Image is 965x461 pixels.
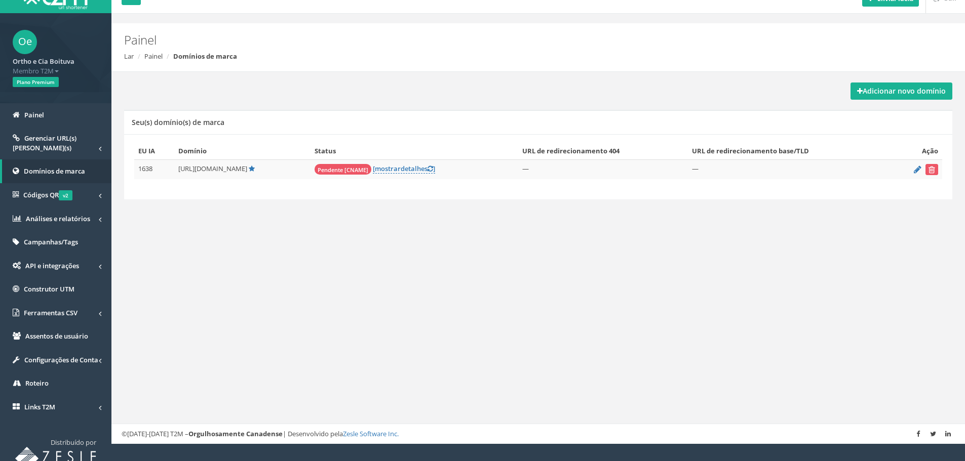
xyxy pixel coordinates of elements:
[373,164,375,173] font: [
[24,166,85,176] font: Domínios de marca
[433,164,435,173] font: ]
[26,214,90,223] font: Análises e relatórios
[25,379,49,388] font: Roteiro
[132,117,224,127] font: Seu(s) domínio(s) de marca
[522,146,620,155] font: URL de redirecionamento 404
[343,429,399,438] a: Zesle Software Inc.
[249,164,255,173] a: Padrão
[24,355,98,364] font: Configurações de Conta
[122,429,188,438] font: ©[DATE]-[DATE] T2M –
[178,146,207,155] font: Domínio
[375,164,401,173] font: mostrar
[63,192,68,199] font: v2
[522,164,529,173] font: —
[851,82,952,100] a: Adicionar novo domínio
[51,438,96,447] font: Distribuído por
[692,146,809,155] font: URL de redirecionamento base/TLD
[25,261,79,270] font: API e integrações
[401,164,428,173] font: detalhes
[13,66,54,75] font: Membro T2M
[23,190,59,199] font: Códigos QR
[24,402,55,411] font: Links T2M
[138,164,152,173] font: 1638
[138,146,155,155] font: EU IA
[25,331,88,341] font: Assentos de usuário
[124,31,157,48] font: Painel
[24,110,44,119] font: Painel
[13,57,74,66] font: Ortho e Cia Boituva
[24,284,74,294] font: Construtor UTM
[373,164,435,174] a: [mostrardetalhes]
[318,166,368,174] font: Pendente [CNAME]
[922,146,938,155] font: Ação
[17,78,55,86] font: Plano Premium
[13,134,76,152] font: Gerenciar URL(s) [PERSON_NAME](s)
[692,164,699,173] font: —
[144,52,163,61] a: Painel
[188,429,283,438] font: Orgulhosamente Canadense
[13,54,99,75] a: Ortho e Cia Boituva Membro T2M
[24,237,78,246] font: Campanhas/Tags
[18,34,32,48] font: Oe
[315,146,336,155] font: Status
[863,86,946,96] font: Adicionar novo domínio
[178,164,247,173] font: [URL][DOMAIN_NAME]
[24,308,78,317] font: Ferramentas CSV
[173,52,237,61] font: Domínios de marca
[283,429,343,438] font: | Desenvolvido pela
[124,52,134,61] a: Lar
